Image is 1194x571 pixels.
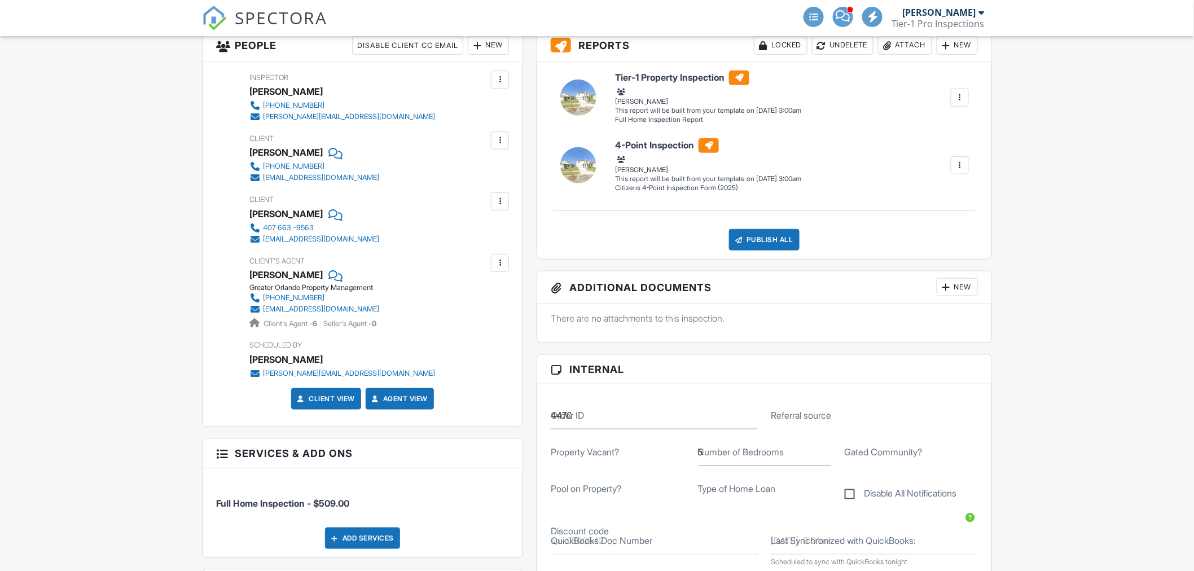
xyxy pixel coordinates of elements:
[698,482,776,495] label: Type of Home Loan
[537,30,991,62] h3: Reports
[202,15,327,39] a: SPECTORA
[370,393,428,405] a: Agent View
[551,482,621,495] label: Pool on Property?
[264,319,319,328] span: Client's Agent -
[615,115,801,125] div: Full Home Inspection Report
[615,138,801,153] h6: 4-Point Inspection
[249,341,302,349] span: Scheduled By
[352,37,463,55] div: Disable Client CC Email
[551,409,584,421] label: Order ID
[771,409,832,421] label: Referral source
[615,71,801,85] h6: Tier-1 Property Inspection
[263,112,435,121] div: [PERSON_NAME][EMAIL_ADDRESS][DOMAIN_NAME]
[537,271,991,304] h3: Additional Documents
[845,446,923,458] label: Gated Community?
[263,223,314,232] div: 407 663 -9563
[263,293,324,302] div: [PHONE_NUMBER]
[249,73,288,82] span: Inspector
[551,446,619,458] label: Property Vacant?
[615,174,801,183] div: This report will be built from your template on [DATE] 3:00am
[249,111,435,122] a: [PERSON_NAME][EMAIL_ADDRESS][DOMAIN_NAME]
[771,534,916,547] label: Last Synchronized with QuickBooks:
[216,477,509,519] li: Service: Full Home Inspection
[372,319,376,328] strong: 0
[295,393,355,405] a: Client View
[203,439,523,468] h3: Services & Add ons
[249,292,379,304] a: [PHONE_NUMBER]
[698,438,831,466] input: Number of Bedrooms
[249,368,435,379] a: [PERSON_NAME][EMAIL_ADDRESS][DOMAIN_NAME]
[249,304,379,315] a: [EMAIL_ADDRESS][DOMAIN_NAME]
[249,351,323,368] div: [PERSON_NAME]
[249,222,379,234] a: 407 663 -9563
[249,161,379,172] a: [PHONE_NUMBER]
[878,37,932,55] div: Attach
[551,534,652,547] label: QuickBooks Doc Number
[937,37,978,55] div: New
[845,488,957,502] label: Disable All Notifications
[249,205,323,222] div: [PERSON_NAME]
[325,528,400,549] div: Add Services
[729,229,800,251] div: Publish All
[615,154,801,174] div: [PERSON_NAME]
[812,37,873,55] div: Undelete
[937,278,978,296] div: New
[249,134,274,143] span: Client
[203,30,523,62] h3: People
[892,18,985,29] div: Tier-1 Pro Inspections
[323,319,376,328] span: Seller's Agent -
[263,162,324,171] div: [PHONE_NUMBER]
[263,235,379,244] div: [EMAIL_ADDRESS][DOMAIN_NAME]
[551,312,978,324] p: There are no attachments to this inspection.
[615,106,801,115] div: This report will be built from your template on [DATE] 3:00am
[263,369,435,378] div: [PERSON_NAME][EMAIL_ADDRESS][DOMAIN_NAME]
[615,86,801,106] div: [PERSON_NAME]
[263,305,379,314] div: [EMAIL_ADDRESS][DOMAIN_NAME]
[249,144,323,161] div: [PERSON_NAME]
[313,319,317,328] strong: 6
[615,183,801,193] div: Citizens 4-Point Inspection Form (2025)
[771,557,908,566] span: Scheduled to sync with QuickBooks tonight
[249,283,388,292] div: Greater Orlando Property Management
[249,172,379,183] a: [EMAIL_ADDRESS][DOMAIN_NAME]
[235,6,327,29] span: SPECTORA
[263,173,379,182] div: [EMAIL_ADDRESS][DOMAIN_NAME]
[698,446,784,458] label: Number of Bedrooms
[249,195,274,204] span: Client
[216,498,349,509] span: Full Home Inspection - $509.00
[903,7,976,18] div: [PERSON_NAME]
[468,37,509,55] div: New
[202,6,227,30] img: The Best Home Inspection Software - Spectora
[551,525,609,537] label: Discount code
[249,266,323,283] a: [PERSON_NAME]
[537,355,991,384] h3: Internal
[249,83,323,100] div: [PERSON_NAME]
[249,100,435,111] a: [PHONE_NUMBER]
[249,257,305,265] span: Client's Agent
[249,234,379,245] a: [EMAIL_ADDRESS][DOMAIN_NAME]
[263,101,324,110] div: [PHONE_NUMBER]
[754,37,807,55] div: Locked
